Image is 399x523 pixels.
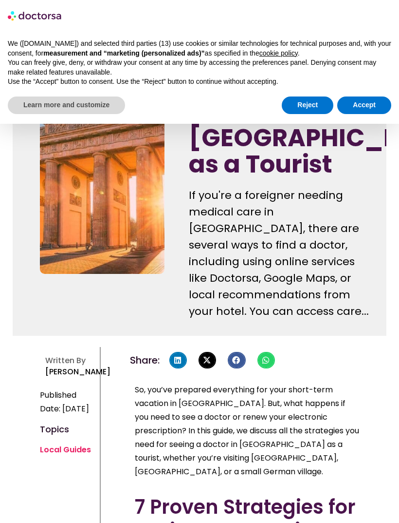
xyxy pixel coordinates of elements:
[337,97,391,114] button: Accept
[40,444,91,455] a: Local Guides
[8,77,391,87] p: Use the “Accept” button to consent. Use the “Reject” button to continue without accepting.
[43,49,204,57] strong: measurement and “marketing (personalized ads)”
[40,388,95,416] span: Published Date: [DATE]
[282,97,333,114] button: Reject
[259,49,298,57] a: cookie policy
[130,355,160,365] h4: Share:
[45,365,100,379] p: [PERSON_NAME]
[8,8,62,23] img: logo
[45,356,100,365] h4: Written By
[8,39,391,58] p: We ([DOMAIN_NAME]) and selected third parties (13) use cookies or similar technologies for techni...
[8,58,391,77] p: You can freely give, deny, or withdraw your consent at any time by accessing the preferences pane...
[40,426,95,433] h4: Topics
[169,352,187,368] div: Share on linkedin
[189,187,374,320] div: If you're a foreigner needing medical care in [GEOGRAPHIC_DATA], there are several ways to find a...
[199,352,216,368] div: Share on x-twitter
[189,72,374,177] h1: Seeing a Doctor in [GEOGRAPHIC_DATA] as a Tourist
[135,383,359,479] p: So, you’ve prepared everything for your short-term vacation in [GEOGRAPHIC_DATA]. But, what happe...
[228,352,245,368] div: Share on facebook
[257,352,275,368] div: Share on whatsapp
[8,97,125,114] button: Learn more and customize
